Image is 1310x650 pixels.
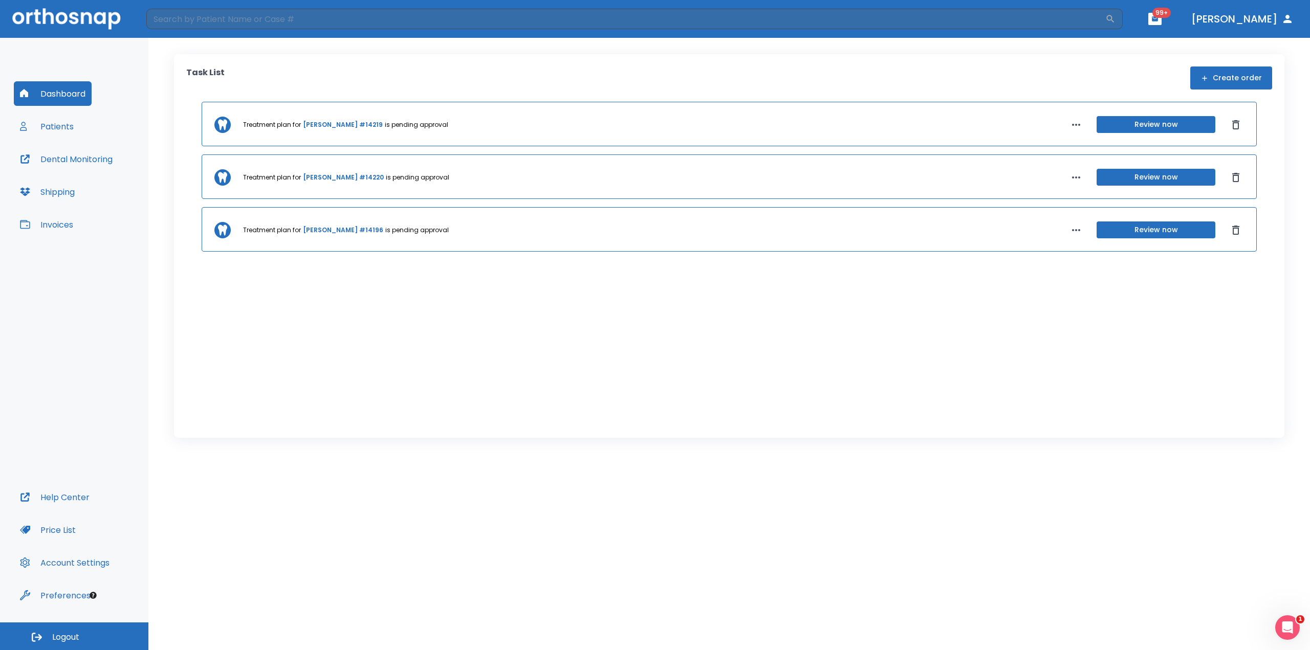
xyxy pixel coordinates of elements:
[303,120,383,129] a: [PERSON_NAME] #14219
[1187,10,1298,28] button: [PERSON_NAME]
[1228,117,1244,133] button: Dismiss
[14,485,96,509] button: Help Center
[186,66,225,89] p: Task List
[1275,615,1300,640] iframe: Intercom live chat
[14,114,80,139] button: Patients
[1228,222,1244,238] button: Dismiss
[52,632,79,643] span: Logout
[1097,169,1215,186] button: Review now
[1097,221,1215,238] button: Review now
[243,173,301,182] p: Treatment plan for
[14,550,116,575] button: Account Settings
[386,173,449,182] p: is pending approval
[12,8,121,29] img: Orthosnap
[14,518,82,542] button: Price List
[303,173,384,182] a: [PERSON_NAME] #14220
[1097,116,1215,133] button: Review now
[14,583,97,608] button: Preferences
[385,120,448,129] p: is pending approval
[14,212,79,237] button: Invoices
[303,226,383,235] a: [PERSON_NAME] #14196
[14,180,81,204] button: Shipping
[1152,8,1171,18] span: 99+
[1190,66,1272,89] button: Create order
[146,9,1105,29] input: Search by Patient Name or Case #
[14,147,119,171] button: Dental Monitoring
[89,591,98,600] div: Tooltip anchor
[1228,169,1244,186] button: Dismiss
[14,81,92,106] button: Dashboard
[243,226,301,235] p: Treatment plan for
[243,120,301,129] p: Treatment plan for
[1296,615,1304,623] span: 1
[385,226,449,235] p: is pending approval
